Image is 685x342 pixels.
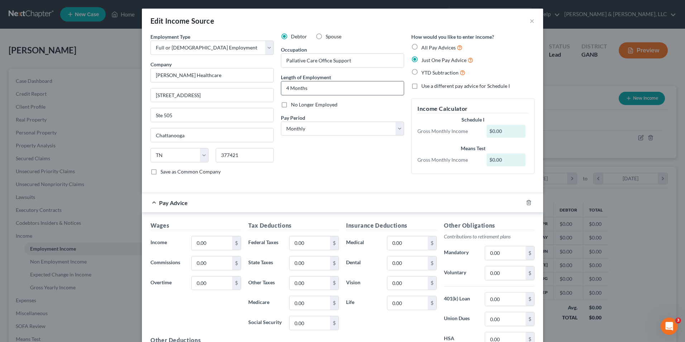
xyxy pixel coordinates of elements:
input: 0.00 [387,276,428,290]
input: 0.00 [192,276,232,290]
span: Just One Pay Advice [421,57,466,63]
iframe: Intercom live chat [661,318,678,335]
label: Dental [342,256,383,270]
label: Length of Employment [281,73,331,81]
div: Edit Income Source [150,16,214,26]
p: Contributions to retirement plans [444,233,535,240]
div: $0.00 [487,125,526,138]
div: $ [428,296,436,310]
input: -- [281,54,404,67]
span: Use a different pay advice for Schedule I [421,83,510,89]
input: Enter address... [151,89,273,102]
label: State Taxes [245,256,286,270]
input: 0.00 [485,246,526,260]
input: 0.00 [485,266,526,280]
div: Means Test [417,145,528,152]
span: 3 [675,318,681,323]
h5: Wages [150,221,241,230]
div: $0.00 [487,153,526,166]
label: Medicare [245,296,286,310]
div: $ [526,246,534,260]
span: Save as Common Company [161,168,221,175]
input: 0.00 [289,236,330,250]
label: Mandatory [440,246,481,260]
div: $ [232,236,241,250]
input: 0.00 [289,256,330,270]
label: Life [342,296,383,310]
input: 0.00 [387,256,428,270]
div: Schedule I [417,116,528,123]
div: $ [428,276,436,290]
label: Social Security [245,316,286,330]
input: Unit, Suite, etc... [151,108,273,122]
span: Pay Advice [159,199,188,206]
div: $ [330,256,339,270]
h5: Insurance Deductions [346,221,437,230]
label: Commissions [147,256,188,270]
label: Vision [342,276,383,290]
div: Gross Monthly Income [414,128,483,135]
span: Debtor [291,33,307,39]
label: Voluntary [440,266,481,280]
input: 0.00 [289,316,330,330]
input: 0.00 [485,312,526,326]
span: Employment Type [150,34,190,40]
div: $ [330,316,339,330]
input: Search company by name... [150,68,274,82]
label: Occupation [281,46,307,53]
label: 401(k) Loan [440,292,481,307]
label: How would you like to enter income? [411,33,494,41]
div: $ [428,236,436,250]
h5: Other Obligations [444,221,535,230]
input: Enter zip... [216,148,274,162]
span: Pay Period [281,115,305,121]
div: $ [330,236,339,250]
span: Company [150,61,172,67]
div: $ [232,256,241,270]
span: Spouse [326,33,341,39]
input: Enter city... [151,128,273,142]
div: $ [232,276,241,290]
input: 0.00 [192,256,232,270]
label: Union Dues [440,312,481,326]
input: 0.00 [289,276,330,290]
button: × [530,16,535,25]
div: $ [526,293,534,306]
span: All Pay Advices [421,44,456,51]
h5: Tax Deductions [248,221,339,230]
span: No Longer Employed [291,101,337,108]
div: $ [526,266,534,280]
label: Medical [342,236,383,250]
input: 0.00 [485,293,526,306]
input: 0.00 [387,236,428,250]
label: Other Taxes [245,276,286,290]
div: $ [428,256,436,270]
input: 0.00 [387,296,428,310]
input: 0.00 [289,296,330,310]
label: Overtime [147,276,188,290]
input: ex: 2 years [281,81,404,95]
div: $ [330,276,339,290]
label: Federal Taxes [245,236,286,250]
div: $ [526,312,534,326]
div: Gross Monthly Income [414,156,483,163]
h5: Income Calculator [417,104,528,113]
span: YTD Subtraction [421,70,459,76]
div: $ [330,296,339,310]
span: Income [150,239,167,245]
input: 0.00 [192,236,232,250]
